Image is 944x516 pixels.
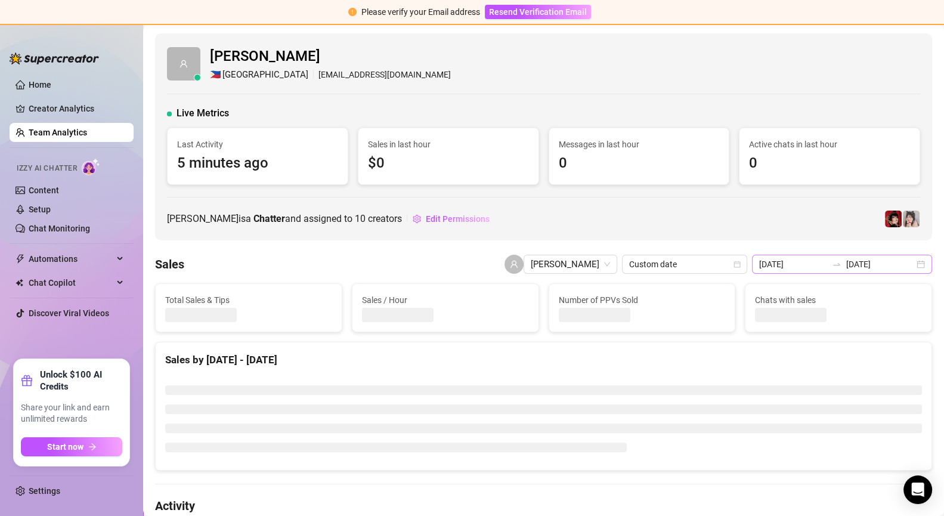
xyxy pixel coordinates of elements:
a: Content [29,186,59,195]
h4: Sales [155,256,184,273]
a: Discover Viral Videos [29,308,109,318]
span: Automations [29,249,113,268]
span: Sales in last hour [368,138,529,151]
span: Isabelle [531,255,610,273]
span: Live Metrics [177,106,229,120]
span: $0 [368,152,529,175]
span: Resend Verification Email [489,7,587,17]
span: arrow-right [88,443,97,451]
button: Resend Verification Email [485,5,591,19]
a: Settings [29,486,60,496]
span: Active chats in last hour [749,138,910,151]
img: AI Chatter [82,158,100,175]
span: swap-right [832,259,841,269]
span: Total Sales & Tips [165,293,332,307]
span: user [510,260,518,268]
span: 10 [355,213,366,224]
div: Sales by [DATE] - [DATE] [165,352,922,368]
b: Chatter [253,213,285,224]
span: Number of PPVs Sold [559,293,726,307]
span: [PERSON_NAME] is a and assigned to creators [167,211,402,226]
a: Setup [29,205,51,214]
span: gift [21,375,33,387]
span: Sales / Hour [362,293,529,307]
img: Ani [903,211,920,227]
img: Miss [885,211,902,227]
a: Chat Monitoring [29,224,90,233]
a: Home [29,80,51,89]
span: Custom date [629,255,740,273]
span: 0 [559,152,720,175]
div: Open Intercom Messenger [903,475,932,504]
img: Chat Copilot [16,279,23,287]
span: exclamation-circle [348,8,357,16]
span: user [179,60,188,68]
div: Please verify your Email address [361,5,480,18]
span: 🇵🇭 [210,68,221,82]
span: to [832,259,841,269]
span: Share your link and earn unlimited rewards [21,402,122,425]
strong: Unlock $100 AI Credits [40,369,122,393]
span: Izzy AI Chatter [17,163,77,174]
span: Chat Copilot [29,273,113,292]
button: Start nowarrow-right [21,437,122,456]
input: Start date [759,258,827,271]
span: [PERSON_NAME] [210,45,451,68]
a: Team Analytics [29,128,87,137]
span: 0 [749,152,910,175]
div: [EMAIL_ADDRESS][DOMAIN_NAME] [210,68,451,82]
span: Chats with sales [755,293,922,307]
span: [GEOGRAPHIC_DATA] [222,68,308,82]
input: End date [846,258,914,271]
span: 5 minutes ago [177,152,338,175]
span: Messages in last hour [559,138,720,151]
span: thunderbolt [16,254,25,264]
span: Edit Permissions [426,214,490,224]
span: calendar [733,261,741,268]
a: Creator Analytics [29,99,124,118]
span: Start now [47,442,83,452]
span: Last Activity [177,138,338,151]
img: logo-BBDzfeDw.svg [10,52,99,64]
h4: Activity [155,498,932,514]
button: Edit Permissions [412,209,490,228]
span: setting [413,215,421,223]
